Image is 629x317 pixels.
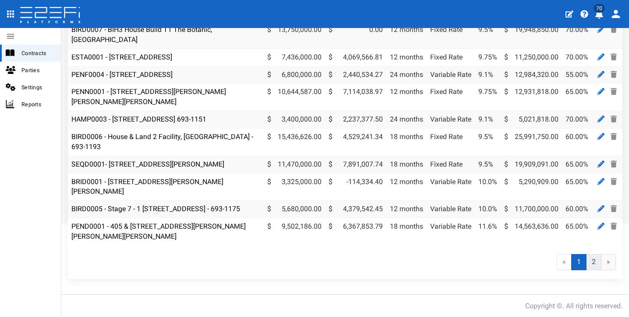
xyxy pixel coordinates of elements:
span: Parties [21,65,54,75]
span: Reports [21,99,54,109]
td: 12,984,320.00 [501,66,562,84]
td: 7,436,000.00 [264,49,325,66]
a: BIRD0006 - House & Land 2 Facility, [GEOGRAPHIC_DATA] - 693-1193 [71,132,253,151]
td: 6,800,000.00 [264,66,325,84]
td: 0.00 [325,21,386,49]
td: Fixed Rate [427,128,475,156]
td: 2,237,377.50 [325,111,386,129]
td: 4,529,241.34 [325,128,386,156]
td: 2,440,534.27 [325,66,386,84]
td: 70.00% [562,21,592,49]
a: SEQD0001- [STREET_ADDRESS][PERSON_NAME] [71,160,224,168]
td: 65.00% [562,84,592,111]
a: Delete Contract [608,69,619,80]
td: 13,750,000.00 [264,21,325,49]
td: Variable Rate [427,201,475,218]
a: PENN0001 - [STREET_ADDRESS][PERSON_NAME][PERSON_NAME][PERSON_NAME] [71,87,226,106]
span: Settings [21,82,54,92]
td: 60.00% [562,128,592,156]
a: Delete Contract [608,176,619,187]
td: 3,325,000.00 [264,173,325,201]
td: 11.6% [475,218,501,245]
td: 18 months [386,218,427,245]
a: PENF0004 - [STREET_ADDRESS] [71,70,173,79]
td: 11,470,000.00 [264,156,325,173]
td: 9.5% [475,21,501,49]
td: Fixed Rate [427,84,475,111]
td: 14,563,636.00 [501,218,562,245]
td: Variable Rate [427,173,475,201]
span: 1 [571,254,587,270]
a: BRID0001 - [STREET_ADDRESS][PERSON_NAME][PERSON_NAME] [71,178,223,196]
td: 9.75% [475,84,501,111]
td: 70.00% [562,111,592,129]
td: 65.00% [562,218,592,245]
td: 10,644,587.00 [264,84,325,111]
a: Delete Contract [608,24,619,35]
td: 9.1% [475,111,501,129]
td: 19,909,091.00 [501,156,562,173]
td: 9.5% [475,156,501,173]
td: 4,379,542.45 [325,201,386,218]
td: Variable Rate [427,111,475,129]
td: 5,290,909.00 [501,173,562,201]
td: 24 months [386,66,427,84]
a: HAMP0003 - [STREET_ADDRESS] 693-1151 [71,115,206,123]
a: Delete Contract [608,114,619,125]
td: 10.0% [475,201,501,218]
td: Fixed Rate [427,156,475,173]
a: Delete Contract [608,52,619,63]
td: 19,948,850.00 [501,21,562,49]
td: 12,931,818.00 [501,84,562,111]
a: ESTA0001 - [STREET_ADDRESS] [71,53,172,61]
td: 12 months [386,201,427,218]
td: 9.75% [475,49,501,66]
td: 7,891,007.74 [325,156,386,173]
td: 6,367,853.79 [325,218,386,245]
td: 60.00% [562,201,592,218]
td: 5,680,000.00 [264,201,325,218]
td: 55.00% [562,66,592,84]
td: Fixed Rate [427,21,475,49]
a: BIRD0007 - BIH3 House Build T1 The Botanic, [GEOGRAPHIC_DATA] [71,25,212,44]
div: Copyright ©. All rights reserved. [525,301,622,311]
td: -114,334.40 [325,173,386,201]
td: 12 months [386,84,427,111]
td: 7,114,038.97 [325,84,386,111]
td: 9.5% [475,128,501,156]
td: 10.0% [475,173,501,201]
a: Delete Contract [608,203,619,214]
td: 12 months [386,21,427,49]
td: 11,250,000.00 [501,49,562,66]
td: 12 months [386,173,427,201]
td: 24 months [386,111,427,129]
td: Variable Rate [427,66,475,84]
td: 9.1% [475,66,501,84]
a: » [601,254,616,270]
td: 18 months [386,156,427,173]
td: 9,502,186.00 [264,218,325,245]
a: BIRD0005 - Stage 7 - 1 [STREET_ADDRESS] - 693-1175 [71,205,240,213]
td: 5,021,818.00 [501,111,562,129]
td: Variable Rate [427,218,475,245]
td: 70.00% [562,49,592,66]
td: Fixed Rate [427,49,475,66]
a: Delete Contract [608,221,619,232]
a: Delete Contract [608,86,619,97]
td: 3,400,000.00 [264,111,325,129]
td: 15,436,626.00 [264,128,325,156]
td: 25,991,750.00 [501,128,562,156]
td: 4,069,566.81 [325,49,386,66]
a: PEND0001 - 405 & [STREET_ADDRESS][PERSON_NAME][PERSON_NAME][PERSON_NAME] [71,222,246,240]
td: 11,700,000.00 [501,201,562,218]
span: Contracts [21,48,54,58]
a: Delete Contract [608,131,619,142]
td: 65.00% [562,156,592,173]
td: 65.00% [562,173,592,201]
a: 2 [586,254,601,270]
a: Delete Contract [608,159,619,170]
td: 12 months [386,49,427,66]
span: « [557,254,572,270]
td: 18 months [386,128,427,156]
